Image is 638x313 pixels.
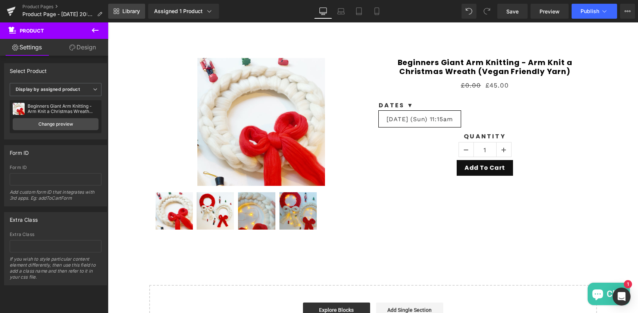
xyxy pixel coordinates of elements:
button: Redo [479,4,494,19]
div: Extra Class [10,212,38,223]
a: Laptop [332,4,350,19]
div: If you wish to style particular content element differently, then use this field to add a class n... [10,256,101,285]
a: Beginners Giant Arm Knitting - Arm Knit a Christmas Wreath (Vegan Friendly Yarn) [172,170,211,209]
div: Beginners Giant Arm Knitting - Arm Knit a Christmas Wreath (Vegan Friendly Yarn) [28,104,98,114]
a: Change preview [13,118,98,130]
a: Beginners Giant Arm Knitting - Arm Knit a Christmas Wreath (Vegan Friendly Yarn) [130,170,170,209]
span: [DATE] (Sun) 11:15am [279,89,345,104]
a: Add Single Section [268,280,335,295]
a: Desktop [314,4,332,19]
div: Select Product [10,64,47,74]
img: pImage [13,103,25,115]
img: Beginners Giant Arm Knitting - Arm Knit a Christmas Wreath (Vegan Friendly Yarn) [48,170,85,207]
div: Add custom form ID that integrates with 3rd apps. Eg: addToCartForm [10,189,101,206]
span: £45.00 [378,58,401,68]
span: Product Page - [DATE] 20:08:28 [22,11,94,17]
div: Form ID [10,145,29,156]
div: Form ID [10,165,101,170]
span: Publish [581,8,599,14]
label: Quantity [271,110,484,119]
div: Open Intercom Messenger [613,288,631,306]
span: Product [20,28,44,34]
button: Undo [462,4,476,19]
label: Dates ▼ [271,79,484,88]
a: Explore Blocks [195,280,262,295]
img: Beginners Giant Arm Knitting - Arm Knit a Christmas Wreath (Vegan Friendly Yarn) [172,170,209,207]
a: Preview [531,4,569,19]
a: Design [56,39,110,56]
div: Assigned 1 Product [154,7,213,15]
a: Beginners Giant Arm Knitting - Arm Knit a Christmas Wreath (Vegan Friendly Yarn) [271,36,484,53]
img: Beginners Giant Arm Knitting - Arm Knit a Christmas Wreath (Vegan Friendly Yarn) [90,36,217,163]
button: More [620,4,635,19]
div: Extra Class [10,232,101,237]
img: Beginners Giant Arm Knitting - Arm Knit a Christmas Wreath (Vegan Friendly Yarn) [89,170,126,207]
a: Beginners Giant Arm Knitting - Arm Knit a Christmas Wreath (Vegan Friendly Yarn) [48,170,87,209]
a: Mobile [368,4,386,19]
img: Beginners Giant Arm Knitting - Arm Knit a Christmas Wreath (Vegan Friendly Yarn) [130,170,168,207]
span: £0.00 [353,59,373,67]
a: Product Pages [22,4,108,10]
span: Add To Cart [357,141,397,150]
span: Library [122,8,140,15]
span: Save [506,7,519,15]
a: New Library [108,4,145,19]
button: Publish [572,4,617,19]
a: Beginners Giant Arm Knitting - Arm Knit a Christmas Wreath (Vegan Friendly Yarn) [89,170,128,209]
button: Add To Cart [349,138,405,154]
inbox-online-store-chat: Shopify online store chat [478,260,524,285]
a: Tablet [350,4,368,19]
span: Preview [540,7,560,15]
b: Display by assigned product [16,86,80,92]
